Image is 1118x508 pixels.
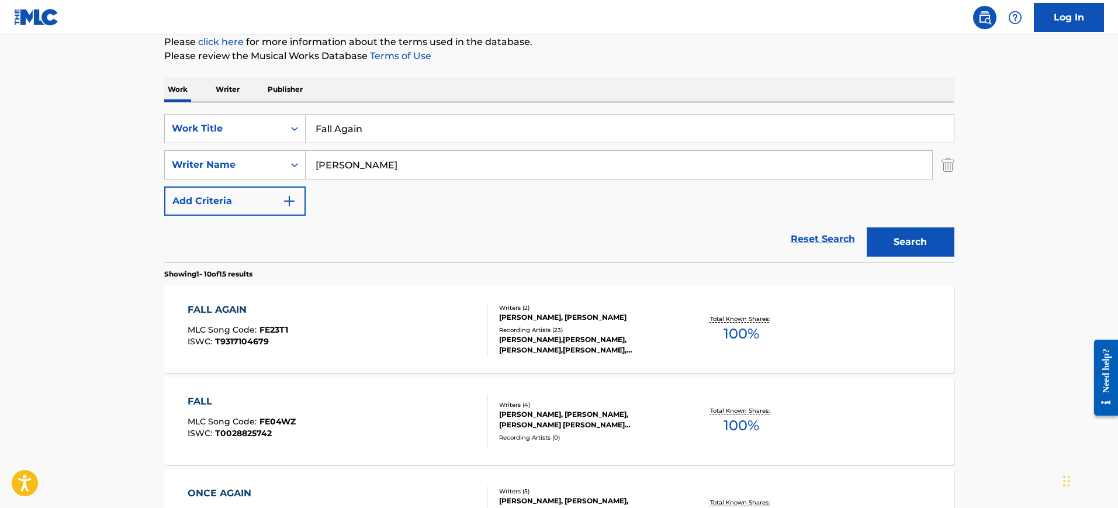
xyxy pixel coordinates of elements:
span: FE04WZ [259,416,296,427]
div: FALL [188,395,296,409]
p: Publisher [264,77,306,102]
p: Total Known Shares: [710,498,773,507]
img: help [1008,11,1022,25]
div: ONCE AGAIN [188,486,297,500]
span: ISWC : [188,336,215,347]
p: Please review the Musical Works Database [164,49,954,63]
a: Public Search [973,6,996,29]
div: Recording Artists ( 0 ) [499,433,676,442]
div: Drag [1063,464,1070,499]
a: Log In [1034,3,1104,32]
div: Help [1003,6,1027,29]
div: [PERSON_NAME], [PERSON_NAME], [PERSON_NAME] [PERSON_NAME] [PERSON_NAME], [PERSON_NAME] [499,409,676,430]
div: FALL AGAIN [188,303,288,317]
p: Total Known Shares: [710,406,773,415]
a: Terms of Use [368,50,431,61]
span: FE23T1 [259,324,288,335]
a: Reset Search [785,226,861,252]
p: Please for more information about the terms used in the database. [164,35,954,49]
div: Writers ( 2 ) [499,303,676,312]
iframe: Resource Center [1085,331,1118,425]
div: Recording Artists ( 23 ) [499,326,676,334]
form: Search Form [164,114,954,262]
div: [PERSON_NAME],[PERSON_NAME], [PERSON_NAME],[PERSON_NAME],[PERSON_NAME], [PERSON_NAME], [PERSON_NA... [499,334,676,355]
span: 100 % [724,323,759,344]
button: Add Criteria [164,186,306,216]
a: FALL AGAINMLC Song Code:FE23T1ISWC:T9317104679Writers (2)[PERSON_NAME], [PERSON_NAME]Recording Ar... [164,285,954,373]
button: Search [867,227,954,257]
div: Writer Name [172,158,277,172]
a: FALLMLC Song Code:FE04WZISWC:T0028825742Writers (4)[PERSON_NAME], [PERSON_NAME], [PERSON_NAME] [P... [164,377,954,465]
span: MLC Song Code : [188,324,259,335]
img: Delete Criterion [942,150,954,179]
a: click here [198,36,244,47]
span: MLC Song Code : [188,416,259,427]
img: MLC Logo [14,9,59,26]
span: T0028825742 [215,428,272,438]
p: Showing 1 - 10 of 15 results [164,269,252,279]
span: 100 % [724,415,759,436]
img: search [978,11,992,25]
p: Total Known Shares: [710,315,773,323]
span: T9317104679 [215,336,269,347]
p: Work [164,77,191,102]
div: Work Title [172,122,277,136]
iframe: Chat Widget [1060,452,1118,508]
div: [PERSON_NAME], [PERSON_NAME] [499,312,676,323]
img: 9d2ae6d4665cec9f34b9.svg [282,194,296,208]
div: Writers ( 5 ) [499,487,676,496]
span: ISWC : [188,428,215,438]
p: Writer [212,77,243,102]
div: Writers ( 4 ) [499,400,676,409]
